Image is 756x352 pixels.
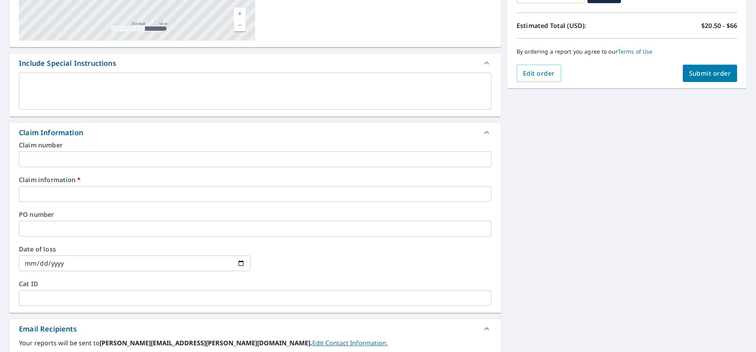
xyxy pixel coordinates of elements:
[701,21,737,30] p: $20.50 - $66
[19,177,491,183] label: Claim information
[19,58,116,69] div: Include Special Instructions
[523,69,555,78] span: Edit order
[9,123,501,142] div: Claim Information
[517,65,561,82] button: Edit order
[19,324,77,334] div: Email Recipients
[517,48,737,55] p: By ordering a report you agree to our
[19,211,491,218] label: PO number
[517,21,627,30] p: Estimated Total (USD):
[100,339,312,347] b: [PERSON_NAME][EMAIL_ADDRESS][PERSON_NAME][DOMAIN_NAME].
[19,338,491,348] label: Your reports will be sent to
[9,319,501,338] div: Email Recipients
[234,19,246,31] a: Current Level 17, Zoom Out
[618,48,653,55] a: Terms of Use
[19,142,491,148] label: Claim number
[19,281,491,287] label: Cat ID
[19,127,83,138] div: Claim Information
[689,69,731,78] span: Submit order
[234,7,246,19] a: Current Level 17, Zoom In
[683,65,737,82] button: Submit order
[19,246,250,252] label: Date of loss
[312,339,388,347] a: EditContactInfo
[9,54,501,73] div: Include Special Instructions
